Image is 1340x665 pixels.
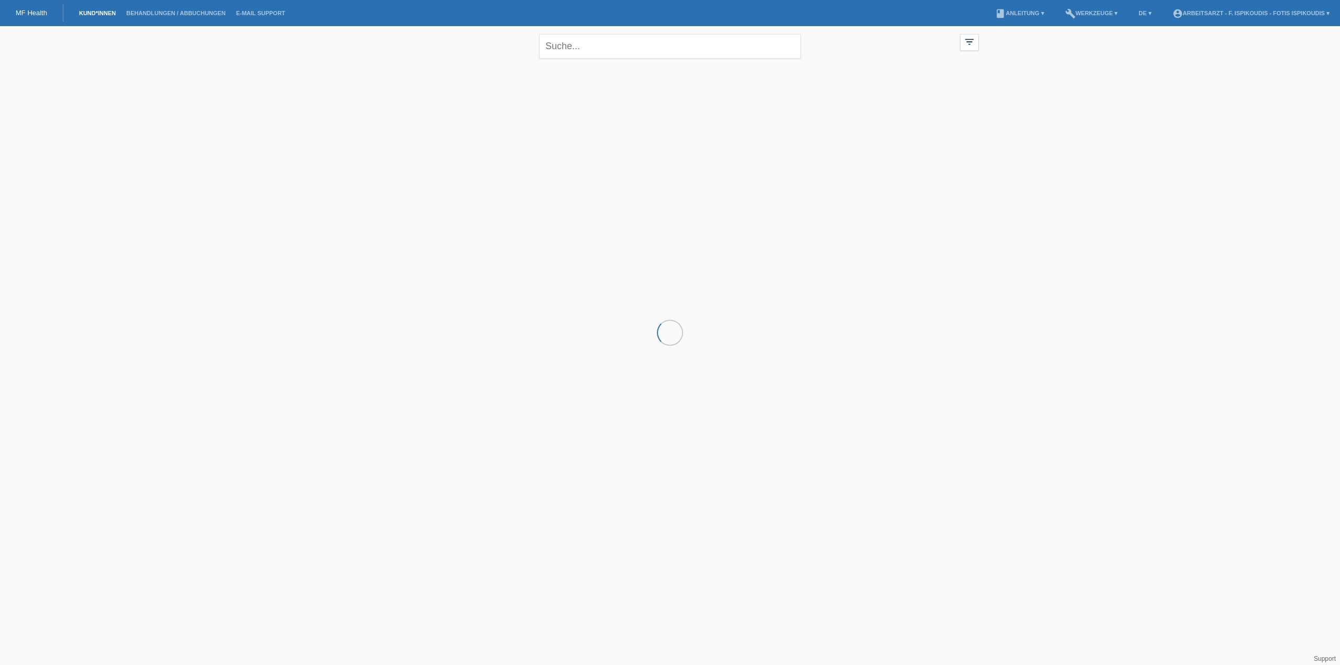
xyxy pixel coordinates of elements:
[121,10,231,16] a: Behandlungen / Abbuchungen
[539,34,801,59] input: Suche...
[1133,10,1156,16] a: DE ▾
[231,10,291,16] a: E-Mail Support
[1314,655,1336,662] a: Support
[1065,8,1076,19] i: build
[74,10,121,16] a: Kund*innen
[1172,8,1183,19] i: account_circle
[995,8,1006,19] i: book
[990,10,1049,16] a: bookAnleitung ▾
[1167,10,1335,16] a: account_circleArbeitsarzt - F. Ispikoudis - Fotis Ispikoudis ▾
[964,36,975,48] i: filter_list
[16,9,47,17] a: MF Health
[1060,10,1123,16] a: buildWerkzeuge ▾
